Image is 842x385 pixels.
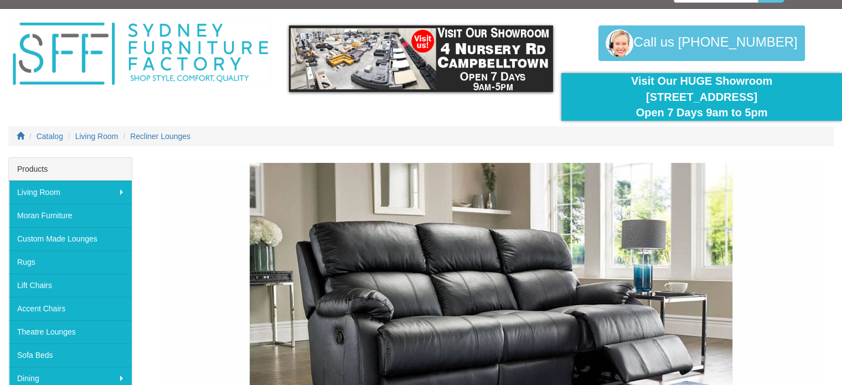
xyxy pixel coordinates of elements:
[9,227,132,250] a: Custom Made Lounges
[9,320,132,343] a: Theatre Lounges
[9,343,132,367] a: Sofa Beds
[570,73,834,121] div: Visit Our HUGE Showroom [STREET_ADDRESS] Open 7 Days 9am to 5pm
[289,25,553,92] img: showroom.gif
[9,250,132,274] a: Rugs
[9,204,132,227] a: Moran Furniture
[8,20,272,88] img: Sydney Furniture Factory
[130,132,190,141] a: Recliner Lounges
[9,158,132,181] div: Products
[9,181,132,204] a: Living Room
[9,297,132,320] a: Accent Chairs
[75,132,118,141] a: Living Room
[9,274,132,297] a: Lift Chairs
[37,132,63,141] a: Catalog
